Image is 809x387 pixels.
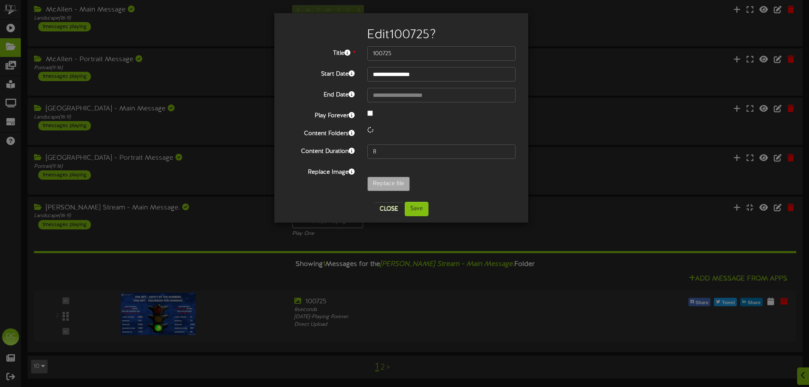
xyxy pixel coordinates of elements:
[281,46,361,58] label: Title
[281,165,361,177] label: Replace Image
[281,67,361,79] label: Start Date
[367,144,516,159] input: 15
[375,202,403,216] button: Close
[281,127,361,138] label: Content Folders
[367,46,516,61] input: Title
[281,144,361,156] label: Content Duration
[405,202,428,216] button: Save
[287,28,516,42] h2: Edit 100725 ?
[281,109,361,120] label: Play Forever
[281,88,361,99] label: End Date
